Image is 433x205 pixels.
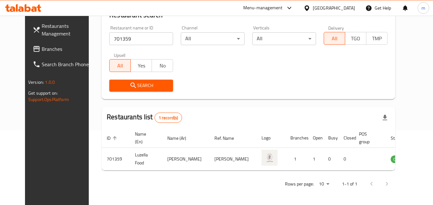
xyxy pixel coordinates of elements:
[155,115,182,121] span: 1 record(s)
[152,59,173,72] button: No
[133,61,149,70] span: Yes
[102,148,130,170] td: 701359
[135,130,154,146] span: Name (En)
[348,34,364,43] span: TGO
[28,78,44,86] span: Version:
[214,134,242,142] span: Ref. Name
[107,112,182,123] h2: Restaurants list
[167,134,195,142] span: Name (Ar)
[42,22,92,37] span: Restaurants Management
[391,134,412,142] span: Status
[359,130,378,146] span: POS group
[308,148,323,170] td: 1
[162,148,209,170] td: [PERSON_NAME]
[338,148,354,170] td: 0
[109,80,173,91] button: Search
[28,41,97,57] a: Branches
[323,148,338,170] td: 0
[109,10,387,20] h2: Restaurant search
[421,4,425,12] span: m
[181,32,245,45] div: All
[323,128,338,148] th: Busy
[28,95,69,104] a: Support.OpsPlatform
[130,148,162,170] td: Luzella Food
[256,128,285,148] th: Logo
[316,179,332,189] div: Rows per page:
[42,60,92,68] span: Search Branch Phone
[262,150,278,166] img: Luzella Food
[42,45,92,53] span: Branches
[28,18,97,41] a: Restaurants Management
[154,113,182,123] div: Total records count
[342,180,357,188] p: 1-1 of 1
[107,134,119,142] span: ID
[243,4,283,12] div: Menu-management
[252,32,316,45] div: All
[366,32,387,45] button: TMP
[377,110,393,125] div: Export file
[328,26,344,30] label: Delivery
[114,82,168,90] span: Search
[109,59,131,72] button: All
[130,59,152,72] button: Yes
[338,128,354,148] th: Closed
[345,32,366,45] button: TGO
[109,32,173,45] input: Search for restaurant name or ID..
[112,61,128,70] span: All
[28,89,58,97] span: Get support on:
[285,128,308,148] th: Branches
[308,128,323,148] th: Open
[45,78,55,86] span: 1.0.0
[313,4,355,12] div: [GEOGRAPHIC_DATA]
[285,180,314,188] p: Rows per page:
[369,34,385,43] span: TMP
[285,148,308,170] td: 1
[154,61,171,70] span: No
[391,156,406,163] span: OPEN
[327,34,343,43] span: All
[324,32,345,45] button: All
[209,148,256,170] td: [PERSON_NAME]
[114,53,126,57] label: Upsell
[28,57,97,72] a: Search Branch Phone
